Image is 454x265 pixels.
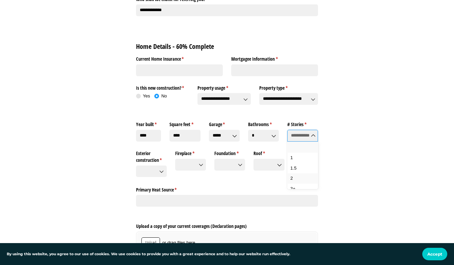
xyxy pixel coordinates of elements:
span: 3+ [290,186,295,192]
label: Year built [136,119,161,128]
p: By using this website, you agree to our use of cookies. We use cookies to provide you with a grea... [7,251,290,257]
label: Roof [253,148,284,157]
span: No [161,93,167,98]
legend: Is this new construction? [136,82,189,91]
span: or drag files here. [162,240,196,246]
label: # Stories [287,119,318,128]
h2: Home Details - 60% Complete [136,42,318,51]
label: Exterior construction [136,148,167,164]
span: 1.5 [290,165,296,171]
label: Upload a copy of your current coverages (Declaration pages) [136,221,318,230]
span: Accept [427,252,442,257]
span: Yes [143,93,150,98]
span: 1 [290,155,293,161]
button: Accept [422,248,447,260]
span: 2 [290,175,293,181]
label: Bathrooms [248,119,279,128]
label: Current Home Insurance [136,53,223,62]
label: Garage [209,119,240,128]
span: Upload [145,239,157,246]
label: Square feet [169,119,200,128]
label: Foundation [214,148,245,157]
button: Upload [141,237,160,248]
label: Primary Heat Source [136,184,318,193]
label: Mortgagee Information [231,53,318,62]
label: Property type [259,82,318,91]
label: Property usage [197,82,251,91]
label: Fireplace [175,148,206,157]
